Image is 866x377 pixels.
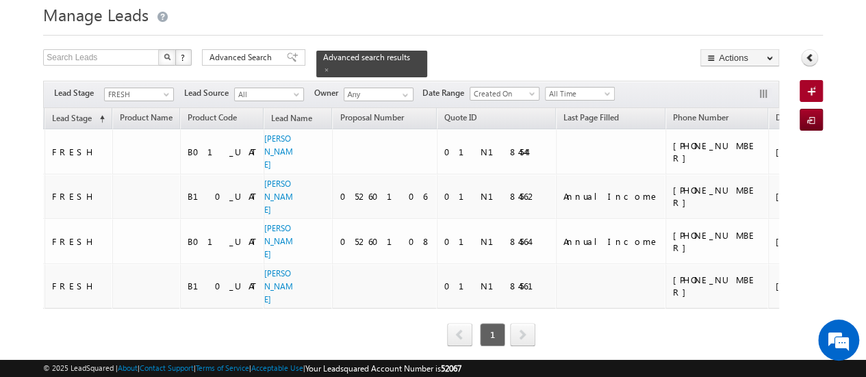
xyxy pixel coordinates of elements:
img: Search [164,53,170,60]
span: Advanced Search [209,51,276,64]
div: Chat with us now [71,72,230,90]
span: Lead Stage [54,87,104,99]
a: Last Page Filled [557,110,626,128]
div: 01N184544 [444,146,550,158]
a: DOB [769,110,800,128]
div: 01N184562 [444,190,550,203]
span: Manage Leads [43,3,149,25]
a: Proposal Number [333,110,410,128]
span: Created On [470,88,535,100]
a: Lead Stage (sorted ascending) [45,110,112,128]
div: 01N184564 [444,235,550,248]
span: FRESH [105,88,170,101]
span: Quote ID [444,112,477,122]
span: Date Range [422,87,470,99]
a: Phone Number [666,110,735,128]
div: [PHONE_NUMBER] [673,274,762,298]
div: [PHONE_NUMBER] [673,140,762,164]
div: [DATE] [776,146,815,158]
a: Contact Support [140,363,194,372]
div: FRESH [52,235,106,248]
a: prev [447,324,472,346]
span: Advanced search results [323,52,410,62]
textarea: Type your message and hit 'Enter' [18,127,250,278]
div: [DATE] [776,280,815,292]
span: Lead Source [184,87,234,99]
span: Product Code [188,112,237,122]
button: ? [175,49,192,66]
span: Last Page Filled [563,112,619,122]
div: Minimize live chat window [225,7,257,40]
div: [DATE] [776,235,815,248]
span: All [235,88,300,101]
div: FRESH [52,146,106,158]
a: About [118,363,138,372]
span: 52067 [441,363,461,374]
span: Owner [314,87,344,99]
span: DOB [776,112,793,122]
button: Actions [700,49,779,66]
a: Show All Items [395,88,412,102]
a: [PERSON_NAME] [264,268,293,304]
div: AnnualIncome [563,190,659,203]
div: 05260106 [340,190,431,203]
a: next [510,324,535,346]
span: (sorted ascending) [94,114,105,125]
a: Acceptable Use [251,363,303,372]
a: Created On [470,87,539,101]
div: B10_UAT [188,190,257,203]
span: Lead Stage [52,113,92,123]
a: Quote ID [437,110,484,128]
a: Product Name [113,110,179,128]
em: Start Chat [186,288,249,307]
div: [DATE] [776,190,815,203]
span: next [510,323,535,346]
div: AnnualIncome [563,235,659,248]
a: Terms of Service [196,363,249,372]
a: FRESH [104,88,174,101]
img: d_60004797649_company_0_60004797649 [23,72,58,90]
input: Type to Search [344,88,413,101]
a: [PERSON_NAME] [264,223,293,259]
a: [PERSON_NAME] [264,179,293,215]
span: 1 [480,323,505,346]
div: 01N184561 [444,280,550,292]
a: All [234,88,304,101]
span: All Time [546,88,611,100]
div: B01_UAT [188,146,257,158]
span: Your Leadsquared Account Number is [305,363,461,374]
a: [PERSON_NAME] [264,133,293,170]
span: Product Name [120,112,173,122]
a: All Time [545,87,615,101]
span: ? [181,51,187,63]
div: 05260108 [340,235,431,248]
span: Phone Number [673,112,728,122]
div: [PHONE_NUMBER] [673,229,762,254]
span: prev [447,323,472,346]
span: Proposal Number [340,112,403,122]
span: © 2025 LeadSquared | | | | | [43,362,461,375]
div: B10_UAT [188,280,257,292]
a: Product Code [181,110,244,128]
a: Lead Name [264,111,319,129]
div: FRESH [52,280,106,292]
div: B01_UAT [188,235,257,248]
div: FRESH [52,190,106,203]
div: [PHONE_NUMBER] [673,184,762,209]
